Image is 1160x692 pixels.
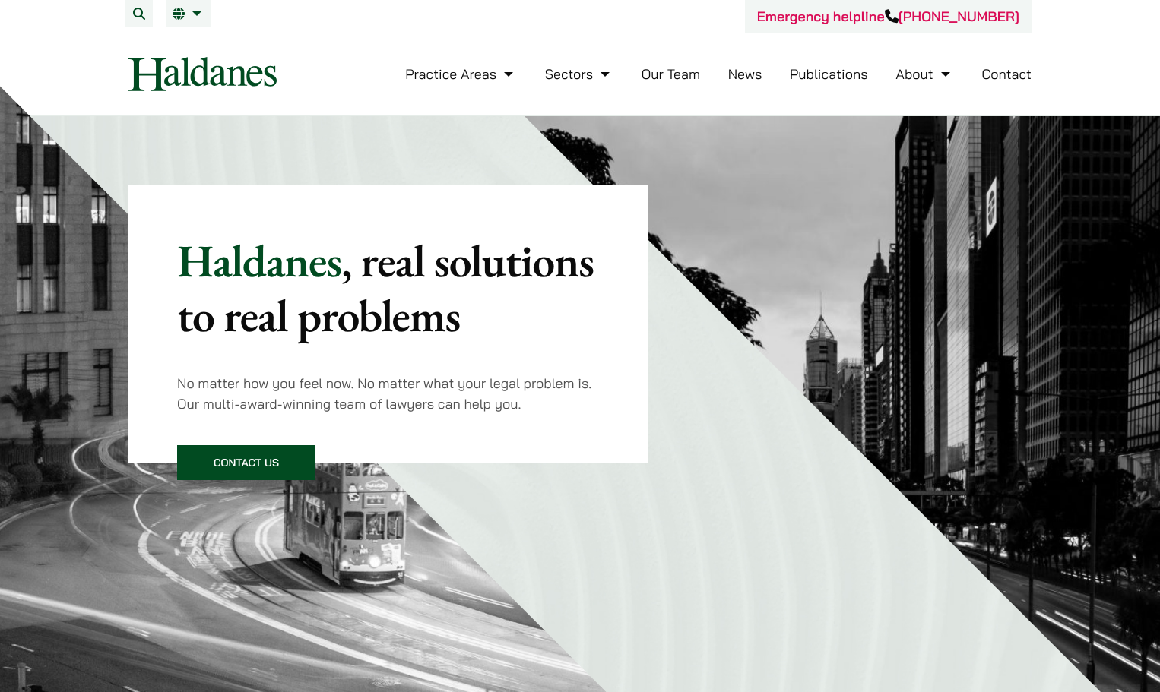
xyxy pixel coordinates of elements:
a: Emergency helpline[PHONE_NUMBER] [757,8,1019,25]
p: No matter how you feel now. No matter what your legal problem is. Our multi-award-winning team of... [177,373,599,414]
a: News [728,65,762,83]
p: Haldanes [177,233,599,343]
img: Logo of Haldanes [128,57,277,91]
a: EN [173,8,205,20]
a: Sectors [545,65,613,83]
a: Our Team [642,65,700,83]
a: Contact Us [177,445,315,480]
a: Contact [981,65,1032,83]
a: About [895,65,953,83]
mark: , real solutions to real problems [177,231,594,345]
a: Publications [790,65,868,83]
a: Practice Areas [405,65,517,83]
